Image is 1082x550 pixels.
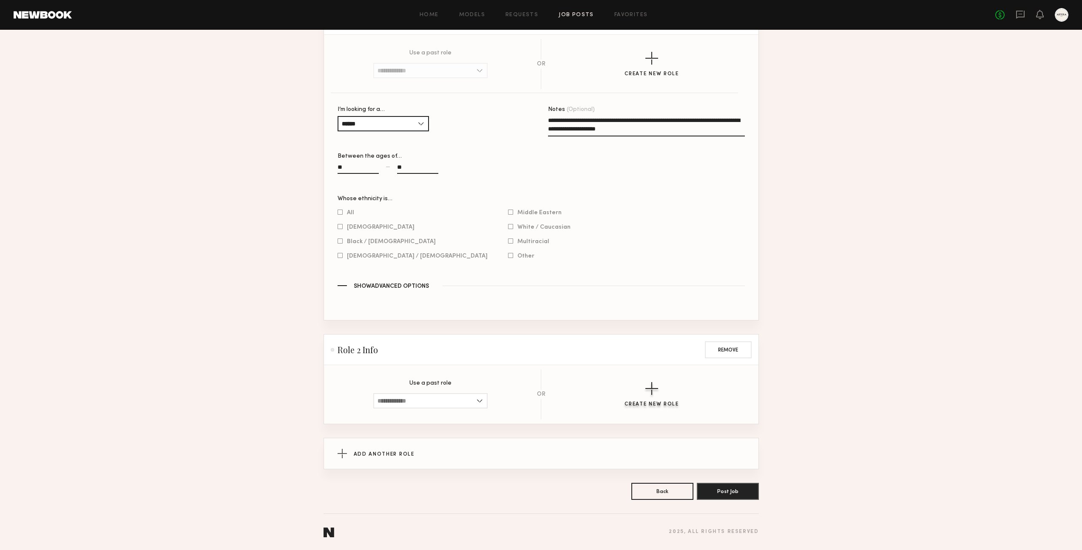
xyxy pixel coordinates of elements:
[354,284,429,289] span: Show Advanced Options
[669,529,758,535] div: 2025 , all rights reserved
[631,483,693,500] button: Back
[705,341,752,358] button: Remove
[338,107,429,113] div: I’m looking for a…
[625,52,679,77] button: Create New Role
[409,50,452,56] p: Use a past role
[537,61,545,67] div: OR
[338,196,745,202] div: Whose ethnicity is…
[347,225,415,229] span: [DEMOGRAPHIC_DATA]
[347,210,354,215] span: All
[338,282,745,289] button: ShowAdvanced Options
[331,345,378,355] h2: Role 2 Info
[614,12,648,18] a: Favorites
[548,116,745,136] textarea: Notes(Optional)
[324,438,758,469] button: Add Another Role
[420,12,439,18] a: Home
[625,382,679,407] button: Create New Role
[567,107,595,113] span: (Optional)
[354,452,415,457] span: Add Another Role
[409,380,452,386] p: Use a past role
[697,483,759,500] button: Post Job
[459,12,485,18] a: Models
[537,391,545,397] div: OR
[347,239,436,244] span: Black / [DEMOGRAPHIC_DATA]
[517,254,534,258] span: Other
[517,239,549,244] span: Multiracial
[517,225,571,229] span: White / Caucasian
[559,12,594,18] a: Job Posts
[506,12,538,18] a: Requests
[548,107,745,113] div: Notes
[625,402,679,407] div: Create New Role
[517,210,562,215] span: Middle Eastern
[338,153,534,159] div: Between the ages of…
[625,71,679,77] div: Create New Role
[386,164,390,170] div: —
[347,254,488,258] span: [DEMOGRAPHIC_DATA] / [DEMOGRAPHIC_DATA]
